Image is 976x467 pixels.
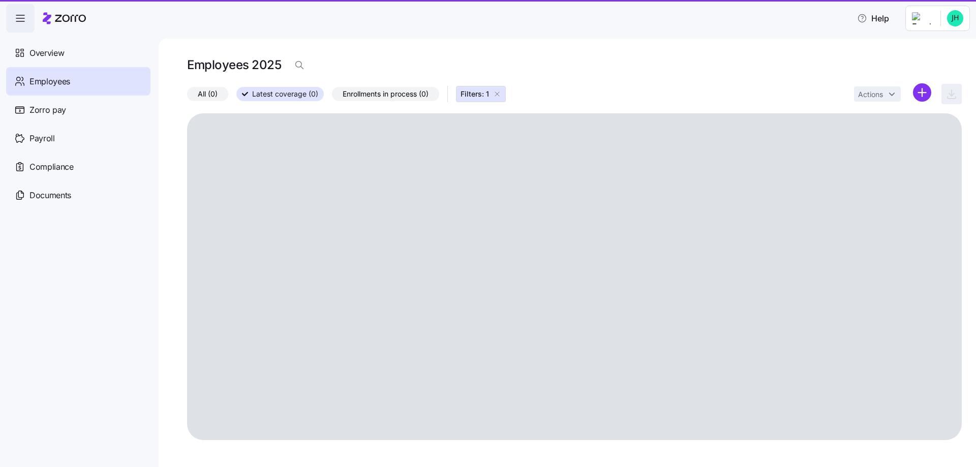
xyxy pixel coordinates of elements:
[29,161,74,173] span: Compliance
[29,75,70,88] span: Employees
[29,189,71,202] span: Documents
[252,87,318,101] span: Latest coverage (0)
[6,124,150,152] a: Payroll
[6,152,150,181] a: Compliance
[854,86,901,102] button: Actions
[6,67,150,96] a: Employees
[461,89,489,99] span: Filters: 1
[456,86,506,102] button: Filters: 1
[849,8,897,28] button: Help
[857,12,889,24] span: Help
[913,83,931,102] svg: add icon
[29,104,66,116] span: Zorro pay
[198,87,218,101] span: All (0)
[912,12,932,24] img: Employer logo
[947,10,963,26] img: 8c8e6c77ffa765d09eea4464d202a615
[6,181,150,209] a: Documents
[6,39,150,67] a: Overview
[858,91,883,98] span: Actions
[29,47,64,59] span: Overview
[6,96,150,124] a: Zorro pay
[187,57,281,73] h1: Employees 2025
[343,87,429,101] span: Enrollments in process (0)
[29,132,55,145] span: Payroll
